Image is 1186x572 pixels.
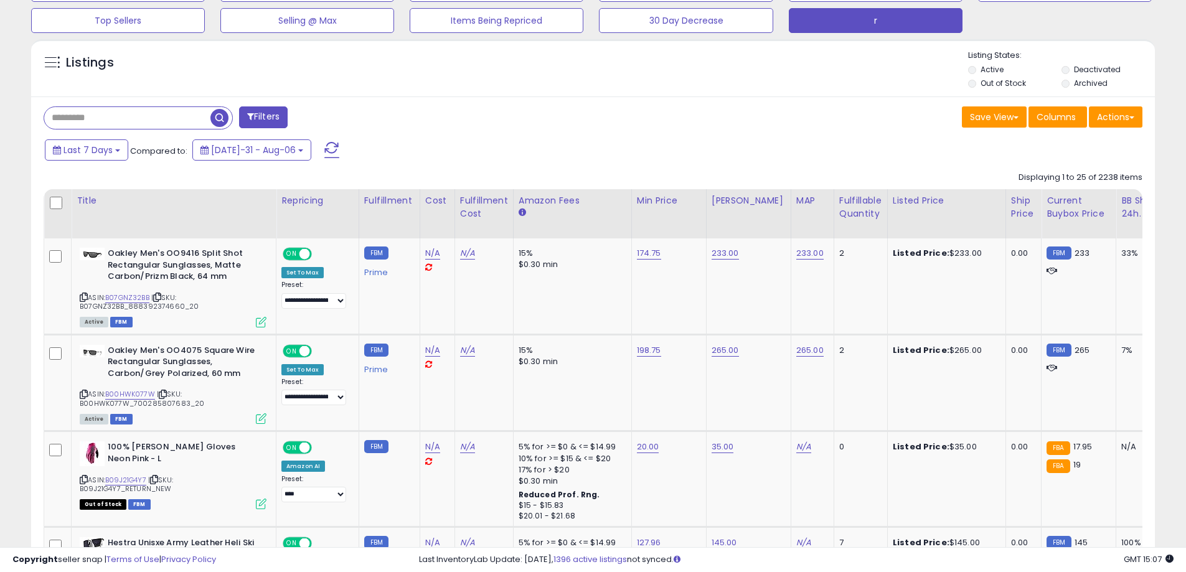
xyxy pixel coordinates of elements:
b: Oakley Men's OO9416 Split Shot Rectangular Sunglasses, Matte Carbon/Prizm Black, 64 mm [108,248,259,286]
button: Items Being Repriced [410,8,583,33]
div: 7% [1121,345,1162,356]
h5: Listings [66,54,114,72]
div: 33% [1121,248,1162,259]
b: Listed Price: [893,344,949,356]
span: | SKU: B09J21G4Y7_RETURN_NEW [80,475,173,494]
span: FBM [110,414,133,424]
div: Preset: [281,475,349,503]
b: Oakley Men's OO4075 Square Wire Rectangular Sunglasses, Carbon/Grey Polarized, 60 mm [108,345,259,383]
span: FBM [128,499,151,510]
div: Current Buybox Price [1047,194,1111,220]
label: Active [981,64,1004,75]
div: $265.00 [893,345,996,356]
span: 19 [1073,459,1081,471]
small: FBM [364,246,388,260]
img: 314Ui9bMPZL._SL40_.jpg [80,441,105,466]
div: $233.00 [893,248,996,259]
div: Amazon AI [281,461,325,472]
span: [DATE]-31 - Aug-06 [211,144,296,156]
div: Min Price [637,194,701,207]
a: 20.00 [637,441,659,453]
small: FBA [1047,459,1070,473]
div: MAP [796,194,829,207]
a: 265.00 [796,344,824,357]
p: Listing States: [968,50,1155,62]
div: 15% [519,248,622,259]
a: 35.00 [712,441,734,453]
div: N/A [1121,441,1162,452]
span: Last 7 Days [64,144,113,156]
div: 0.00 [1011,345,1032,356]
div: 10% for >= $15 & <= $20 [519,453,622,464]
a: 174.75 [637,247,661,260]
label: Archived [1074,78,1108,88]
div: $15 - $15.83 [519,500,622,511]
a: Privacy Policy [161,553,216,565]
span: OFF [310,345,330,356]
div: 2 [839,248,878,259]
small: FBM [1047,344,1071,357]
div: seller snap | | [12,554,216,566]
button: 30 Day Decrease [599,8,773,33]
span: OFF [310,443,330,453]
a: 233.00 [712,247,739,260]
div: ASIN: [80,248,266,326]
button: [DATE]-31 - Aug-06 [192,139,311,161]
button: Filters [239,106,288,128]
small: FBM [364,344,388,357]
a: Terms of Use [106,553,159,565]
div: Title [77,194,271,207]
button: r [789,8,962,33]
div: Set To Max [281,364,324,375]
button: Last 7 Days [45,139,128,161]
span: 265 [1075,344,1090,356]
span: ON [284,443,299,453]
a: N/A [425,247,440,260]
span: 17.95 [1073,441,1093,452]
div: Repricing [281,194,354,207]
div: 0.00 [1011,441,1032,452]
div: $0.30 min [519,476,622,487]
div: $35.00 [893,441,996,452]
div: Prime [364,263,410,278]
a: 1396 active listings [553,553,627,565]
small: FBM [1047,246,1071,260]
span: | SKU: B07GNZ32BB_888392374660_20 [80,293,199,311]
div: Preset: [281,378,349,406]
img: 21nxfj9K+0L._SL40_.jpg [80,345,105,357]
small: Amazon Fees. [519,207,526,218]
div: Listed Price [893,194,1000,207]
small: FBA [1047,441,1070,455]
small: FBM [364,440,388,453]
label: Out of Stock [981,78,1026,88]
div: Last InventoryLab Update: [DATE], not synced. [419,554,1174,566]
div: Set To Max [281,267,324,278]
div: 15% [519,345,622,356]
span: Columns [1037,111,1076,123]
div: Preset: [281,281,349,309]
a: N/A [460,344,475,357]
div: Prime [364,360,410,375]
a: B09J21G4Y7 [105,475,146,485]
b: Listed Price: [893,247,949,259]
a: B07GNZ32BB [105,293,149,303]
img: 21zvuVebbLL._SL40_.jpg [80,248,105,260]
div: Ship Price [1011,194,1036,220]
div: $20.01 - $21.68 [519,511,622,522]
b: 100% [PERSON_NAME] Gloves Neon Pink - L [108,441,259,467]
b: Reduced Prof. Rng. [519,489,600,500]
a: N/A [425,441,440,453]
span: All listings that are currently out of stock and unavailable for purchase on Amazon [80,499,126,510]
div: Cost [425,194,449,207]
button: Selling @ Max [220,8,394,33]
span: All listings currently available for purchase on Amazon [80,414,108,424]
span: Compared to: [130,145,187,157]
div: 5% for >= $0 & <= $14.99 [519,441,622,452]
a: N/A [425,344,440,357]
button: Columns [1028,106,1087,128]
span: All listings currently available for purchase on Amazon [80,317,108,327]
strong: Copyright [12,553,58,565]
span: ON [284,345,299,356]
div: $0.30 min [519,356,622,367]
div: Fulfillment Cost [460,194,508,220]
